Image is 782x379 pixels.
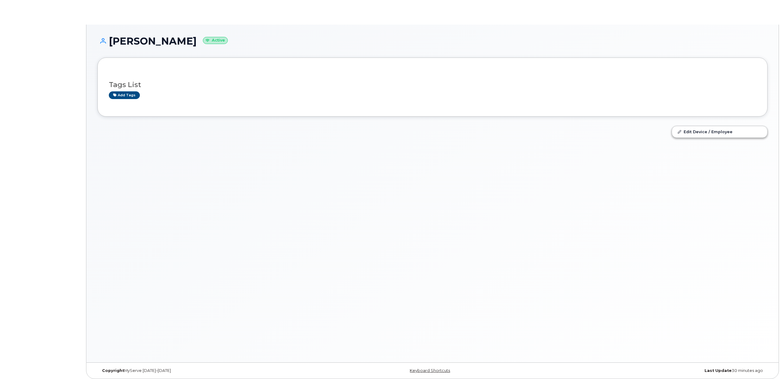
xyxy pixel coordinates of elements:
[109,81,756,89] h3: Tags List
[109,91,140,99] a: Add tags
[102,368,124,373] strong: Copyright
[203,37,228,44] small: Active
[544,368,768,373] div: 30 minutes ago
[97,368,321,373] div: MyServe [DATE]–[DATE]
[410,368,450,373] a: Keyboard Shortcuts
[672,126,767,137] a: Edit Device / Employee
[97,36,768,46] h1: [PERSON_NAME]
[705,368,732,373] strong: Last Update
